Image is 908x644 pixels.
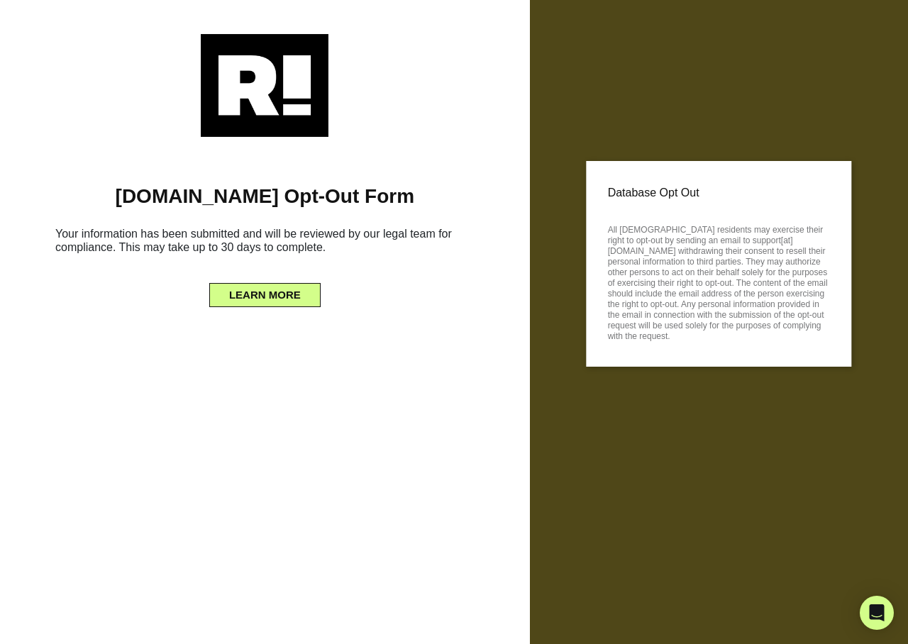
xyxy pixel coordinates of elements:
img: Retention.com [201,34,328,137]
h6: Your information has been submitted and will be reviewed by our legal team for compliance. This m... [21,221,509,265]
h1: [DOMAIN_NAME] Opt-Out Form [21,184,509,209]
p: All [DEMOGRAPHIC_DATA] residents may exercise their right to opt-out by sending an email to suppo... [608,221,830,342]
div: Open Intercom Messenger [860,596,894,630]
p: Database Opt Out [608,182,830,204]
button: LEARN MORE [209,283,321,307]
a: LEARN MORE [209,285,321,296]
